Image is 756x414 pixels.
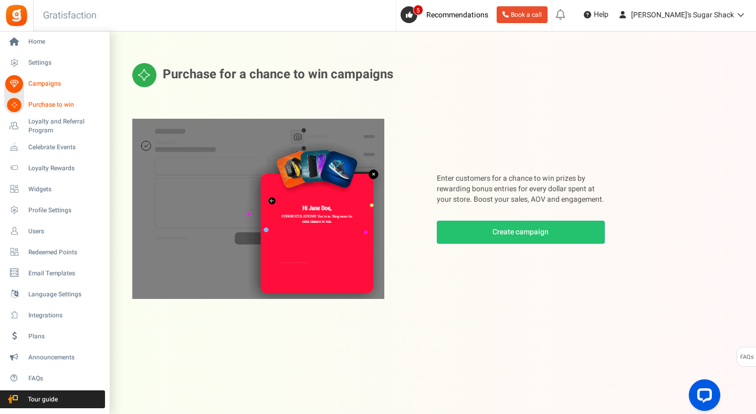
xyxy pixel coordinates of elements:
span: Recommendations [426,9,488,20]
a: Users [4,222,105,240]
a: Redeemed Points [4,243,105,261]
a: Widgets [4,180,105,198]
a: Profile Settings [4,201,105,219]
p: Enter customers for a chance to win prizes by rewarding bonus entries for every dollar spent at y... [437,173,605,205]
span: Purchase to win [28,100,102,109]
a: Purchase to win [4,96,105,114]
span: Email Templates [28,269,102,278]
a: Announcements [4,348,105,366]
span: Profile Settings [28,206,102,215]
span: Integrations [28,311,102,320]
span: Tour guide [5,395,78,404]
span: Language Settings [28,290,102,299]
a: Settings [4,54,105,72]
span: Users [28,227,102,236]
span: Widgets [28,185,102,194]
span: Announcements [28,353,102,362]
a: Plans [4,327,105,345]
a: Language Settings [4,285,105,303]
span: Celebrate Events [28,143,102,152]
a: Home [4,33,105,51]
h3: Gratisfaction [31,5,108,26]
span: 5 [413,5,423,15]
a: Help [580,6,613,23]
img: Purchase Campaigns [132,119,384,299]
span: Help [591,9,608,20]
span: Purchase for a chance to win campaigns [163,65,393,84]
a: Create campaign [437,221,605,244]
a: Book a call [497,6,548,23]
a: Campaigns [4,75,105,93]
a: Loyalty and Referral Program [4,117,105,135]
span: FAQs [28,374,102,383]
span: Plans [28,332,102,341]
span: Campaigns [28,79,102,88]
span: Redeemed Points [28,248,102,257]
span: [PERSON_NAME]'s Sugar Shack [631,9,734,20]
a: FAQs [4,369,105,387]
a: Email Templates [4,264,105,282]
span: Settings [28,58,102,67]
a: Celebrate Events [4,138,105,156]
span: Home [28,37,102,46]
span: FAQs [740,347,754,367]
img: Gratisfaction [5,4,28,27]
span: Loyalty Rewards [28,164,102,173]
a: Loyalty Rewards [4,159,105,177]
span: Loyalty and Referral Program [28,117,105,135]
a: Integrations [4,306,105,324]
a: 5 Recommendations [401,6,492,23]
